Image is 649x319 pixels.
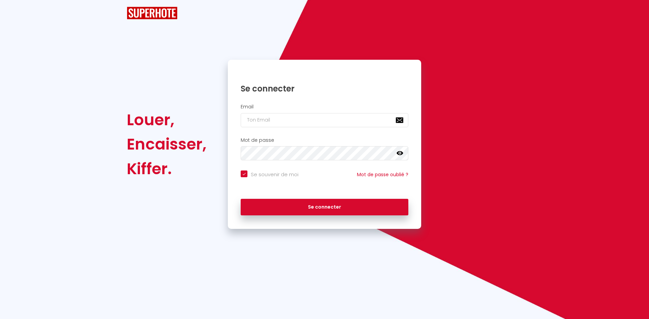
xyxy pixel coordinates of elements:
[357,171,408,178] a: Mot de passe oublié ?
[127,132,207,156] div: Encaisser,
[127,7,177,19] img: SuperHote logo
[241,104,408,110] h2: Email
[241,113,408,127] input: Ton Email
[241,137,408,143] h2: Mot de passe
[241,83,408,94] h1: Se connecter
[241,199,408,216] button: Se connecter
[127,108,207,132] div: Louer,
[127,157,207,181] div: Kiffer.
